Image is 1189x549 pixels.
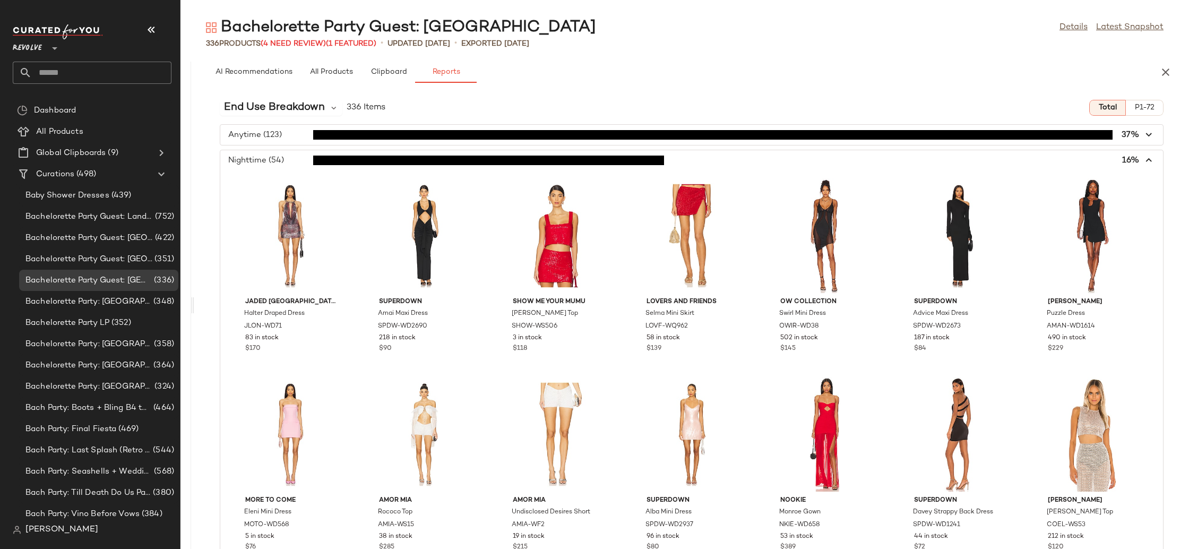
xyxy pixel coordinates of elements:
img: SPDW-WD2937_V1.jpg [638,377,745,492]
span: Revolve [13,36,42,55]
span: Undisclosed Desires Short [512,508,590,517]
span: superdown [914,496,1004,505]
span: COEL-WS53 [1047,520,1085,530]
span: 96 in stock [647,532,679,542]
span: 502 in stock [780,333,818,343]
span: SPDW-WD1241 [913,520,960,530]
span: (464) [151,402,174,414]
span: Bach Party: Seashells + Wedding Bells [25,466,152,478]
span: Bachelorette Party: [GEOGRAPHIC_DATA] [25,338,152,350]
span: $170 [245,344,261,354]
span: Bachelorette Party Guest: [GEOGRAPHIC_DATA] [25,274,152,287]
span: End Use Breakdown [224,100,325,116]
img: svg%3e [206,22,217,33]
span: $84 [914,344,926,354]
span: Total [1098,104,1117,112]
span: Bachelorette Party Guest: [GEOGRAPHIC_DATA] [25,253,152,265]
span: $229 [1048,344,1063,354]
span: Show Me Your Mumu [513,297,603,307]
span: Bachelorette Party Guest: Landing Page [25,211,153,223]
span: Selma Mini Skirt [645,309,694,319]
span: 58 in stock [647,333,680,343]
img: svg%3e [17,105,28,116]
span: (352) [109,317,131,329]
span: Amai Maxi Dress [378,309,428,319]
span: [PERSON_NAME] Top [1047,508,1113,517]
span: AMAN-WD1614 [1047,322,1095,331]
span: AMOR MIA [513,496,603,505]
span: Advice Maxi Dress [913,309,968,319]
span: (380) [151,487,174,499]
p: Exported [DATE] [461,38,529,49]
div: Bachelorette Party Guest: [GEOGRAPHIC_DATA] [206,17,596,38]
span: Monroe Gown [779,508,821,517]
span: OW Collection [780,297,871,307]
span: (351) [152,253,174,265]
span: • [381,37,383,50]
span: Bachelorette Party: [GEOGRAPHIC_DATA] [25,381,152,393]
span: Baby Shower Dresses [25,190,109,202]
span: (364) [151,359,174,372]
span: Bachelorette Party LP [25,317,109,329]
span: MOTO-WD568 [244,520,289,530]
img: COEL-WS53_V1.jpg [1039,377,1147,492]
span: AMIA-WF2 [512,520,545,530]
span: AMOR MIA [379,496,469,505]
span: 19 in stock [513,532,545,542]
span: (439) [109,190,132,202]
span: Eleni Mini Dress [244,508,291,517]
span: Alba Mini Dress [645,508,692,517]
img: SPDW-WD2690_V1.jpg [371,178,478,293]
img: AMIA-WS15_V1.jpg [371,377,478,492]
span: Bach Party: Last Splash (Retro [GEOGRAPHIC_DATA]) [25,444,151,457]
div: Products [206,38,376,49]
span: (4 Need Review) [261,40,326,48]
span: Bach Party: Till Death Do Us Party [25,487,151,499]
a: Latest Snapshot [1096,21,1164,34]
span: Bachelorette Party: [GEOGRAPHIC_DATA] [25,359,151,372]
span: Bach Party: Final Fiesta [25,423,116,435]
span: SPDW-WD2690 [378,322,427,331]
span: (358) [152,338,174,350]
span: Bach Party: Vino Before Vows [25,508,140,520]
span: 218 in stock [379,333,416,343]
img: cfy_white_logo.C9jOOHJF.svg [13,24,103,39]
span: 187 in stock [914,333,950,343]
span: 44 in stock [914,532,948,542]
span: Puzzle Dress [1047,309,1085,319]
span: Nookie [780,496,871,505]
span: (422) [153,232,174,244]
button: Nighttime (54)16% [220,150,1163,170]
span: Bachelorette Party Guest: [GEOGRAPHIC_DATA] [25,232,153,244]
span: (9) [106,147,118,159]
span: (324) [152,381,174,393]
span: Swirl Mini Dress [779,309,826,319]
span: Lovers and Friends [647,297,737,307]
span: $118 [513,344,527,354]
p: updated [DATE] [387,38,450,49]
span: OWIR-WD38 [779,322,819,331]
img: SHOW-WS506_V1.jpg [504,178,611,293]
img: LOVF-WQ962_V1.jpg [638,178,745,293]
img: MOTO-WD568_V1.jpg [237,377,344,492]
span: • [454,37,457,50]
span: 53 in stock [780,532,813,542]
span: Rococo Top [378,508,412,517]
span: (1 Featured) [326,40,376,48]
img: SPDW-WD2673_V1.jpg [906,178,1013,293]
span: NKIE-WD658 [779,520,820,530]
span: (498) [74,168,96,181]
span: SHOW-WS506 [512,322,557,331]
span: Halter Draped Dress [244,309,305,319]
span: (544) [151,444,174,457]
span: [PERSON_NAME] [1048,496,1138,505]
img: NKIE-WD658_V1.jpg [772,377,879,492]
span: All Products [36,126,83,138]
span: (348) [151,296,174,308]
span: 336 [206,40,219,48]
span: 490 in stock [1048,333,1086,343]
span: [PERSON_NAME] [1048,297,1138,307]
button: Anytime (123)37% [220,125,1163,145]
span: All Products [309,68,353,76]
span: 212 in stock [1048,532,1084,542]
